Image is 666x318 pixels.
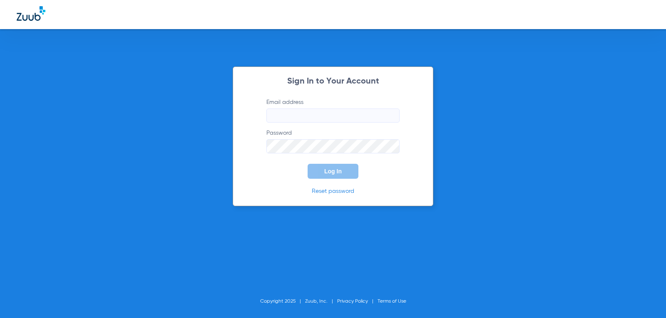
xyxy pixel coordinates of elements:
[260,297,305,306] li: Copyright 2025
[266,129,400,153] label: Password
[254,77,412,86] h2: Sign In to Your Account
[266,108,400,123] input: Email address
[308,164,358,179] button: Log In
[337,299,368,304] a: Privacy Policy
[305,297,337,306] li: Zuub, Inc.
[266,139,400,153] input: Password
[266,98,400,123] label: Email address
[378,299,406,304] a: Terms of Use
[312,188,354,194] a: Reset password
[324,168,342,175] span: Log In
[17,6,45,21] img: Zuub Logo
